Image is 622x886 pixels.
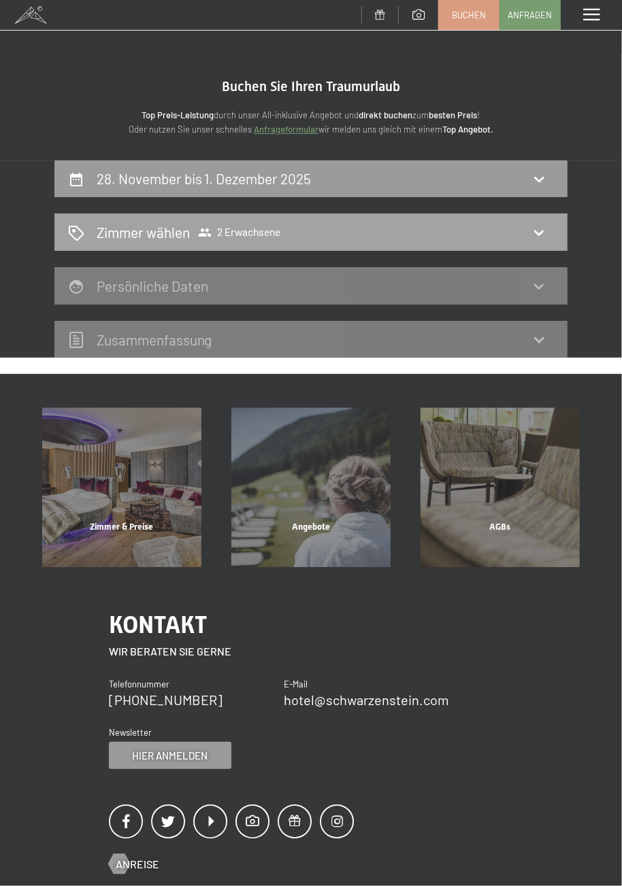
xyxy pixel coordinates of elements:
h2: Zimmer wählen [97,222,190,242]
strong: besten Preis [429,109,478,120]
strong: direkt buchen [359,109,413,120]
span: Buchen Sie Ihren Traumurlaub [222,78,400,95]
span: Angebote [292,522,330,532]
span: Wir beraten Sie gerne [109,645,231,658]
h2: Zusammen­fassung [97,331,212,348]
span: Anfragen [508,9,553,21]
span: Zimmer & Preise [90,522,153,532]
span: Newsletter [109,727,152,738]
span: Telefonnummer [109,679,169,689]
span: 2 Erwachsene [198,226,280,239]
h2: 28. November bis 1. Dezember 2025 [97,170,312,187]
strong: Top Preis-Leistung [142,109,214,120]
a: Anfrageformular [254,124,318,135]
a: hotel@schwarzenstein.com [284,692,449,708]
strong: Top Angebot. [442,124,493,135]
h2: Persönliche Daten [97,277,208,294]
span: Hier anmelden [133,749,208,763]
span: E-Mail [284,679,308,689]
span: Buchen [452,9,486,21]
a: [PHONE_NUMBER] [109,692,223,708]
p: durch unser All-inklusive Angebot und zum ! Oder nutzen Sie unser schnelles wir melden uns gleich... [54,108,568,137]
a: Buchung Angebote [216,408,406,567]
a: Buchen [439,1,499,29]
span: AGBs [489,522,510,532]
span: Anreise [116,857,159,872]
a: Buchung Zimmer & Preise [27,408,216,567]
a: Buchung AGBs [406,408,595,567]
a: Anreise [109,857,159,872]
span: Kontakt [109,611,207,638]
a: Anfragen [500,1,560,29]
